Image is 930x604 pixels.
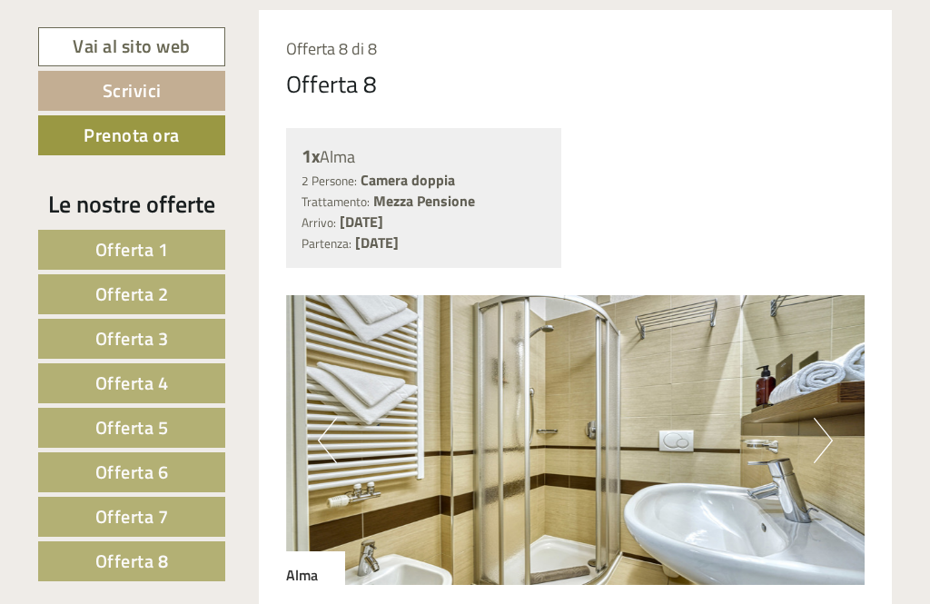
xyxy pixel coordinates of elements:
div: Alma [302,144,547,170]
span: Offerta 8 [95,547,169,575]
span: Offerta 6 [95,458,169,486]
button: Previous [318,418,337,463]
small: Trattamento: [302,193,370,211]
span: Offerta 4 [95,369,169,397]
div: Offerta 8 [286,67,377,101]
div: Le nostre offerte [38,187,225,221]
b: Mezza Pensione [373,190,475,212]
small: 2 Persone: [302,172,357,190]
a: Scrivici [38,71,225,111]
span: Offerta 8 di 8 [286,36,377,61]
button: Next [814,418,833,463]
span: Offerta 3 [95,324,169,352]
b: [DATE] [340,211,383,233]
a: Prenota ora [38,115,225,155]
div: Alma [286,551,345,586]
b: Camera doppia [361,169,455,191]
small: Arrivo: [302,213,336,232]
span: Offerta 5 [95,413,169,441]
small: Partenza: [302,234,351,252]
span: Offerta 7 [95,502,169,530]
b: [DATE] [355,232,399,253]
span: Offerta 1 [95,235,169,263]
span: Offerta 2 [95,280,169,308]
img: image [286,295,866,585]
a: Vai al sito web [38,27,225,66]
b: 1x [302,142,320,170]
